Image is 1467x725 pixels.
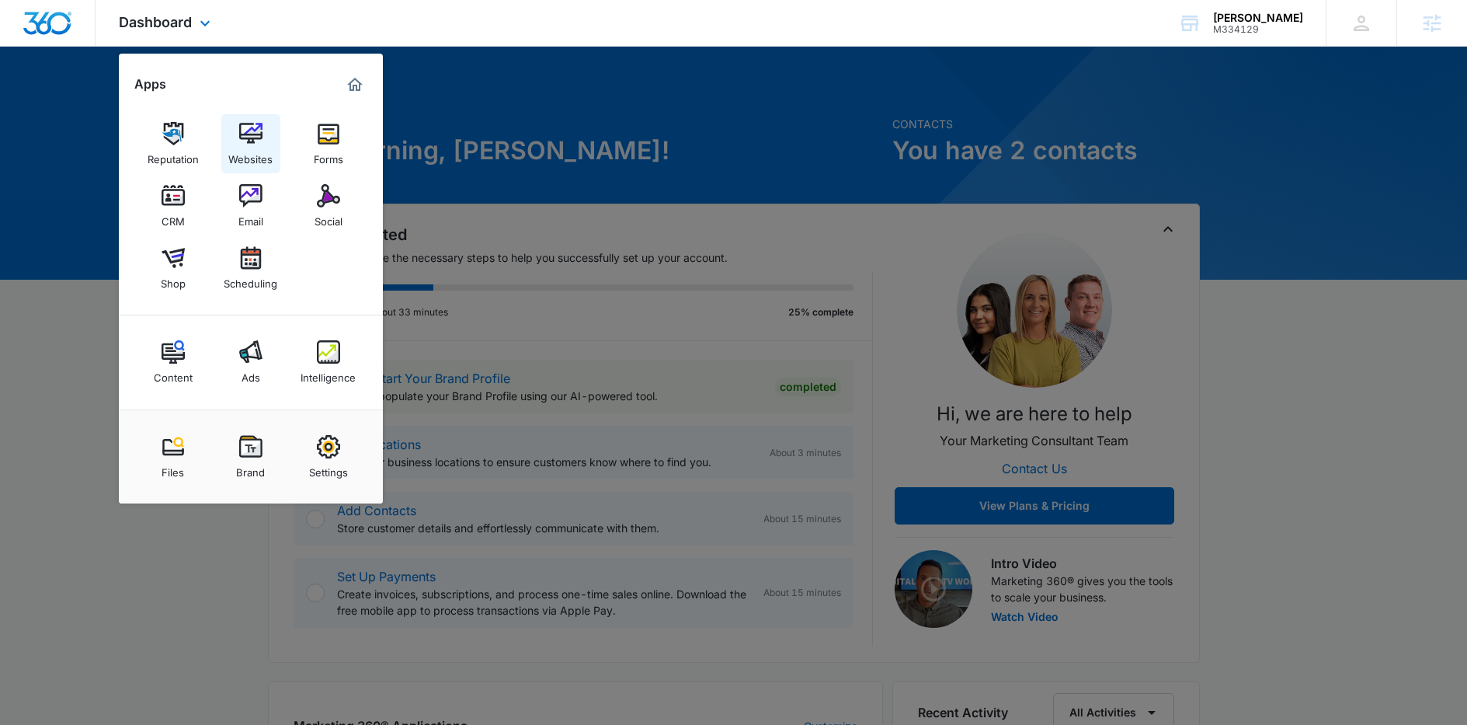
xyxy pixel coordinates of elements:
[314,145,343,166] div: Forms
[224,270,277,290] div: Scheduling
[59,92,139,102] div: Domain Overview
[221,114,280,173] a: Websites
[144,176,203,235] a: CRM
[315,207,342,228] div: Social
[299,114,358,173] a: Forms
[309,458,348,479] div: Settings
[162,207,185,228] div: CRM
[238,207,263,228] div: Email
[221,333,280,392] a: Ads
[1213,24,1303,35] div: account id
[299,176,358,235] a: Social
[228,145,273,166] div: Websites
[299,333,358,392] a: Intelligence
[155,90,167,103] img: tab_keywords_by_traffic_grey.svg
[342,72,367,97] a: Marketing 360® Dashboard
[43,25,76,37] div: v 4.0.25
[144,427,203,486] a: Files
[172,92,262,102] div: Keywords by Traffic
[162,458,184,479] div: Files
[134,77,166,92] h2: Apps
[242,364,260,384] div: Ads
[1213,12,1303,24] div: account name
[221,427,280,486] a: Brand
[144,333,203,392] a: Content
[148,145,199,166] div: Reputation
[144,239,203,298] a: Shop
[42,90,54,103] img: tab_domain_overview_orange.svg
[221,239,280,298] a: Scheduling
[25,25,37,37] img: logo_orange.svg
[301,364,356,384] div: Intelligence
[144,114,203,173] a: Reputation
[40,40,171,53] div: Domain: [DOMAIN_NAME]
[299,427,358,486] a: Settings
[25,40,37,53] img: website_grey.svg
[221,176,280,235] a: Email
[154,364,193,384] div: Content
[119,14,192,30] span: Dashboard
[161,270,186,290] div: Shop
[236,458,265,479] div: Brand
